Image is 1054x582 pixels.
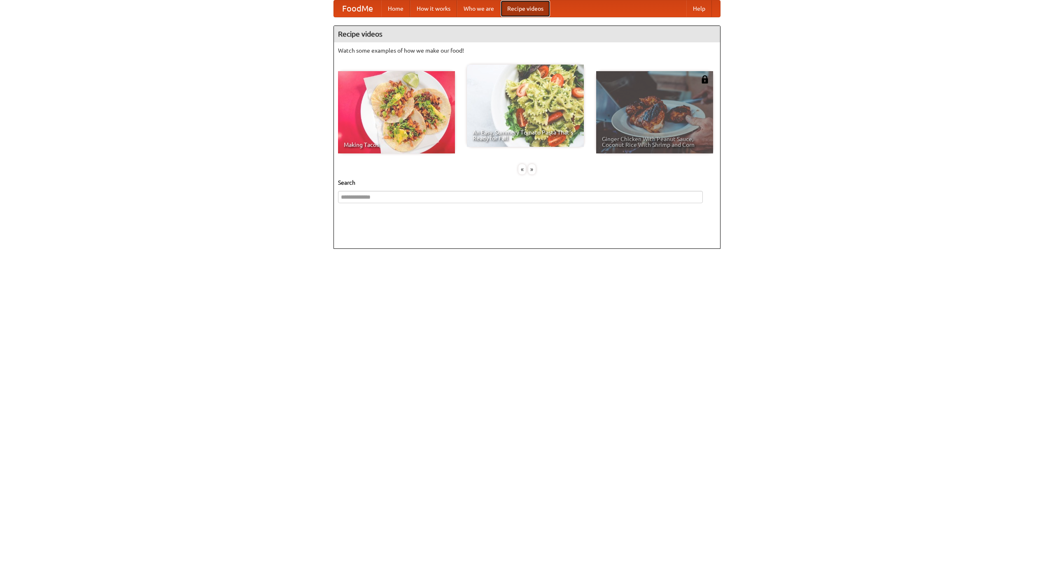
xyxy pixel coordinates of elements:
span: An Easy, Summery Tomato Pasta That's Ready for Fall [473,130,578,141]
a: An Easy, Summery Tomato Pasta That's Ready for Fall [467,65,584,147]
h5: Search [338,179,716,187]
img: 483408.png [701,75,709,83]
a: Recipe videos [501,0,550,17]
a: Home [381,0,410,17]
a: How it works [410,0,457,17]
p: Watch some examples of how we make our food! [338,46,716,55]
a: Help [686,0,712,17]
div: « [518,164,526,174]
div: » [528,164,536,174]
a: Who we are [457,0,501,17]
h4: Recipe videos [334,26,720,42]
a: FoodMe [334,0,381,17]
span: Making Tacos [344,142,449,148]
a: Making Tacos [338,71,455,153]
